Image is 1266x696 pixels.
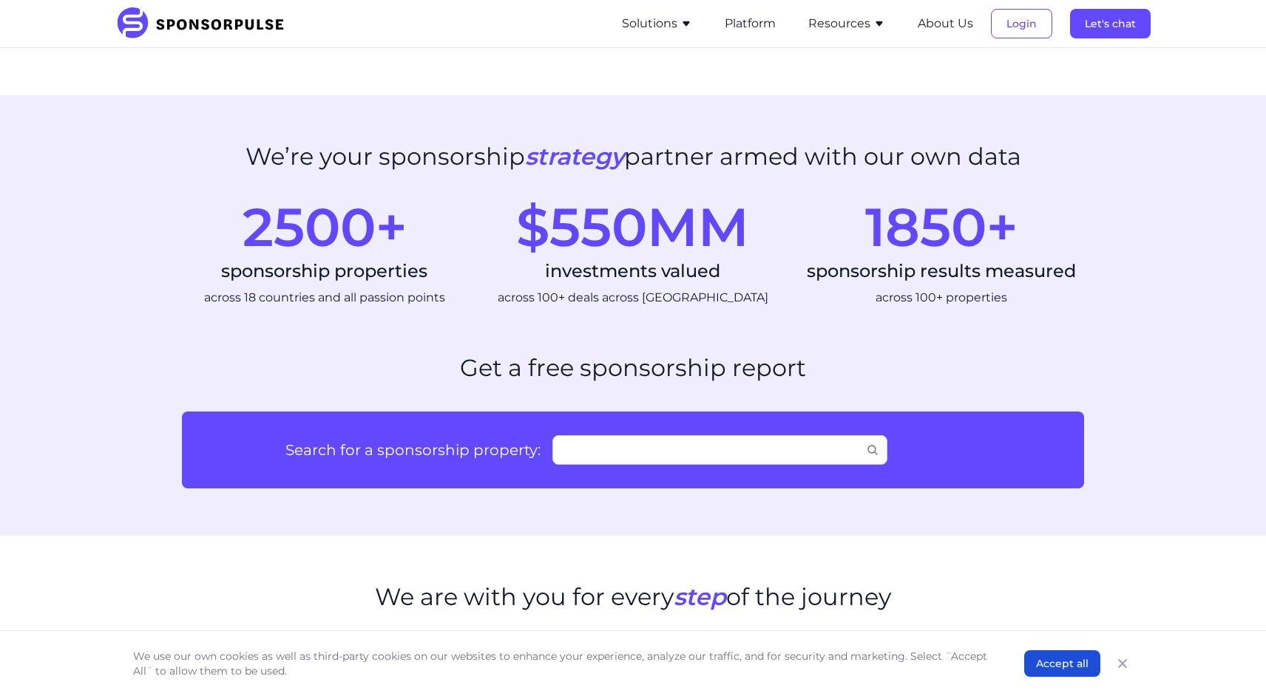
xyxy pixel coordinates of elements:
label: Search for a sponsorship property: [206,440,541,460]
a: Platform [725,17,776,30]
a: Let's chat [1070,17,1151,30]
div: sponsorship results measured [799,259,1084,283]
div: across 100+ properties [799,289,1084,307]
a: About Us [918,17,973,30]
p: We use our own cookies as well as third-party cookies on our websites to enhance your experience,... [133,649,995,678]
div: $550MM [490,200,775,253]
button: Resources [808,15,885,33]
img: SponsorPulse [115,7,295,40]
div: 1850+ [799,200,1084,253]
i: strategy [525,142,624,171]
h2: We are with you for every of the journey [375,583,891,611]
div: investments valued [490,259,775,283]
iframe: Chat Widget [1192,625,1266,696]
button: Solutions [622,15,692,33]
div: across 18 countries and all passion points [182,289,467,307]
button: Let's chat [1070,9,1151,38]
button: Login [991,9,1052,38]
button: Close [1112,653,1133,674]
button: About Us [918,15,973,33]
a: Login [991,17,1052,30]
div: 2500+ [182,200,467,253]
div: sponsorship properties [182,259,467,283]
div: across 100+ deals across [GEOGRAPHIC_DATA] [490,289,775,307]
button: Accept all [1024,650,1100,677]
h2: Get a free sponsorship report [460,354,806,382]
h2: We’re your sponsorship partner armed with our own data [246,143,1021,171]
button: Platform [725,15,776,33]
span: step [674,582,726,611]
